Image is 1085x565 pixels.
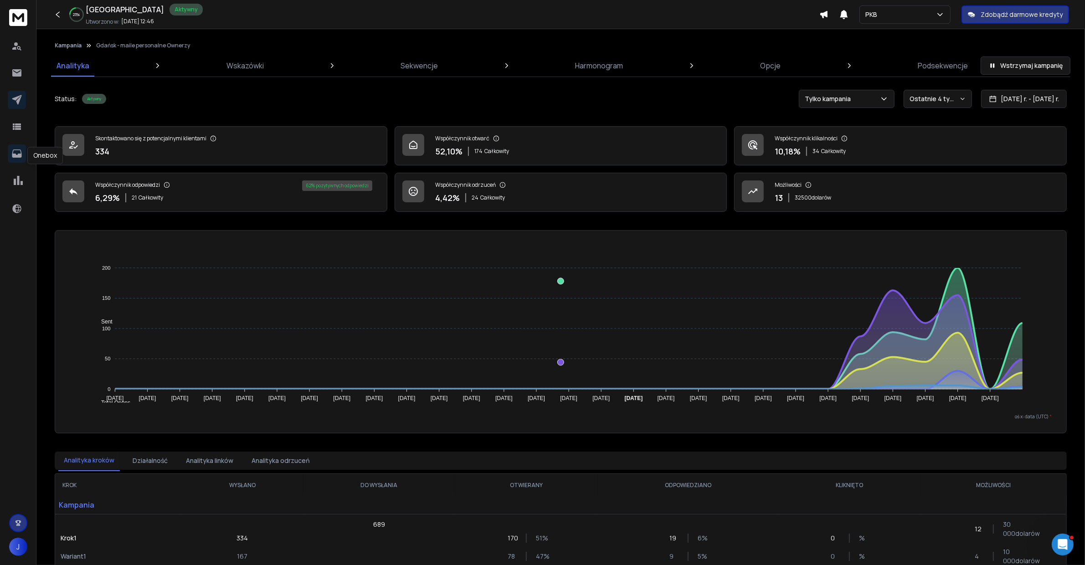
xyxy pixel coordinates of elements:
font: Całkowity [139,194,163,201]
font: dolarów [812,194,831,201]
font: Wariant [61,552,83,560]
span: Total Opens [94,400,130,406]
font: Status: [55,94,77,103]
font: % [453,192,460,203]
font: Całkowity [821,147,846,155]
tspan: [DATE] [852,395,869,401]
font: Onebox [33,151,57,160]
font: 4,42 [435,192,453,203]
tspan: 200 [102,265,110,271]
a: Sekwencje [396,55,444,77]
tspan: [DATE] [268,395,286,401]
font: % pozytywnych odpowiedzi [311,182,369,189]
a: Analityka [51,55,95,77]
font: 78 [508,552,515,560]
font: 0 [831,534,835,542]
tspan: 150 [102,295,110,301]
font: Współczynnik odrzuceń [435,181,496,189]
font: 1 [83,552,86,560]
font: 170 [508,534,518,542]
font: Aktywny [87,96,101,101]
tspan: [DATE] [398,395,416,401]
font: 47 [536,552,544,560]
font: Całkowity [480,194,505,201]
font: 19 [669,534,676,542]
font: 9 [669,552,674,560]
font: [DATE] 12:46 [121,17,154,25]
font: 1 [74,534,77,542]
font: dolarów [1015,556,1040,565]
a: Współczynnik odpowiedzi6,29%21Całkowity62% pozytywnych odpowiedzi [55,173,387,212]
font: 24 [472,194,478,201]
font: Skontaktowano się z potencjalnymi klientami [95,134,206,142]
font: 334 [95,146,109,157]
font: 4 [975,552,979,560]
tspan: [DATE] [139,395,156,401]
font: Gdańsk - maile personalne Ownerzy [96,41,190,49]
a: Podsekwencje [912,55,973,77]
font: 10 000 [1003,547,1015,565]
font: 6 [698,534,702,542]
font: 52,10 [435,146,455,157]
a: Współczynnik odrzuceń4,42%24Całkowity [395,173,727,212]
font: Tylko kampania [805,94,851,103]
font: ODPOWIEDZIANO [665,481,711,489]
font: Utworzono w: [86,18,119,26]
font: oś x: data (UTC) [1015,413,1049,420]
font: 34 [812,147,819,155]
tspan: [DATE] [787,395,804,401]
tspan: 0 [108,386,110,392]
font: Analityka linków [186,456,233,465]
font: Działalność [133,456,168,465]
font: 10,18 [775,146,793,157]
font: [DATE] r. - [DATE] r. [1001,94,1059,103]
font: 5 [698,552,701,560]
font: Analityka kroków [64,456,114,464]
a: Opcje [755,55,786,77]
button: Kampania [55,42,82,49]
a: Współczynnik klikalności10,18%34Całkowity [734,126,1067,165]
font: KROK [62,481,77,489]
tspan: [DATE] [301,395,318,401]
font: Wskazówki [226,61,264,71]
tspan: [DATE] [949,395,967,401]
font: 174 [474,147,483,155]
tspan: 50 [105,356,110,361]
font: 23 [73,12,77,17]
font: Podsekwencje [918,61,968,71]
tspan: [DATE] [204,395,221,401]
font: Sekwencje [401,61,438,71]
font: % [455,146,463,157]
font: % [793,146,801,157]
tspan: [DATE] [658,395,675,401]
button: [DATE] r. - [DATE] r. [981,90,1067,108]
iframe: Czat na żywo w interkomie [1052,534,1074,555]
font: Opcje [760,61,781,71]
font: KLIKNIĘTO [836,481,863,489]
font: % [701,552,707,560]
font: 6,29 [95,192,113,203]
font: 30 000 [1003,520,1015,538]
font: Analityka [57,61,89,71]
font: Ostatnie 4 tygodnie [910,94,971,103]
font: OTWIERANY [510,481,543,489]
tspan: [DATE] [495,395,513,401]
font: Możliwości [775,181,802,189]
tspan: [DATE] [106,395,123,401]
a: Współczynnik otwarć52,10%174Całkowity [395,126,727,165]
tspan: [DATE] [236,395,253,401]
font: Kampania [55,41,82,49]
font: % [544,552,550,560]
a: Wskazówki [221,55,269,77]
font: Współczynnik klikalności [775,134,838,142]
tspan: [DATE] [333,395,350,401]
tspan: [DATE] [463,395,480,401]
tspan: [DATE] [431,395,448,401]
tspan: [DATE] [528,395,545,401]
font: % [113,192,120,203]
a: Skontaktowano się z potencjalnymi klientami334 [55,126,387,165]
font: 62 [306,182,311,189]
font: % [77,12,80,17]
font: WYSŁANO [229,481,256,489]
tspan: [DATE] [171,395,189,401]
